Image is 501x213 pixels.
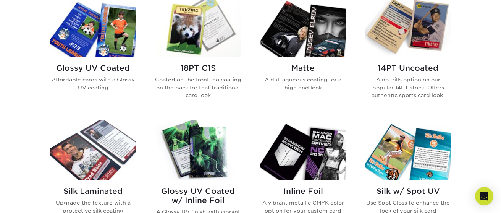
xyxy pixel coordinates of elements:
[365,120,451,180] img: Silk w/ Spot UV Trading Cards
[155,76,241,99] p: Coated on the front, no coating on the back for that traditional card look
[155,187,241,205] h2: Glossy UV Coated w/ Inline Foil
[365,63,451,73] h2: 14PT Uncoated
[50,63,136,73] h2: Glossy UV Coated
[365,76,451,99] p: A no frills option on our popular 14PT stock. Offers authentic sports card look.
[50,120,136,180] img: Silk Laminated Trading Cards
[260,187,346,196] h2: Inline Foil
[155,120,241,180] img: Glossy UV Coated w/ Inline Foil Trading Cards
[260,76,346,91] p: A dull aqueous coating for a high end look
[155,63,241,73] h2: 18PT C1S
[50,187,136,196] h2: Silk Laminated
[260,63,346,73] h2: Matte
[2,190,65,210] iframe: Google Customer Reviews
[475,187,493,205] div: Open Intercom Messenger
[365,187,451,196] h2: Silk w/ Spot UV
[50,76,136,91] p: Affordable cards with a Glossy UV coating
[260,120,346,180] img: Inline Foil Trading Cards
